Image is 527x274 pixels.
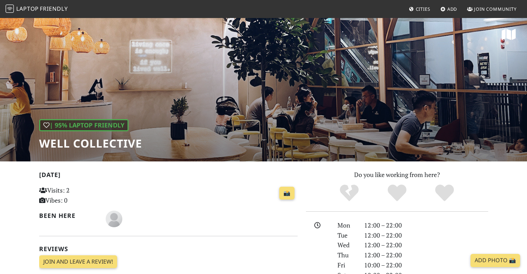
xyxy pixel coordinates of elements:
[438,3,460,15] a: Add
[333,220,360,230] div: Mon
[6,3,68,15] a: LaptopFriendly LaptopFriendly
[360,240,492,250] div: 12:00 – 22:00
[39,137,142,150] h1: Well Collective
[39,212,98,219] h2: Been here
[360,260,492,270] div: 10:00 – 22:00
[360,230,492,240] div: 12:00 – 22:00
[40,5,68,12] span: Friendly
[39,119,129,131] div: | 95% Laptop Friendly
[106,214,122,222] span: C.R
[464,3,519,15] a: Join Community
[421,184,468,203] div: Definitely!
[333,230,360,240] div: Tue
[6,5,14,13] img: LaptopFriendly
[416,6,430,12] span: Cities
[279,187,295,200] a: 📸
[471,254,520,267] a: Add Photo 📸
[360,220,492,230] div: 12:00 – 22:00
[39,171,298,181] h2: [DATE]
[333,250,360,260] div: Thu
[360,250,492,260] div: 12:00 – 22:00
[306,170,488,180] p: Do you like working from here?
[406,3,433,15] a: Cities
[447,6,457,12] span: Add
[373,184,421,203] div: Yes
[333,240,360,250] div: Wed
[325,184,373,203] div: No
[106,211,122,227] img: blank-535327c66bd565773addf3077783bbfce4b00ec00e9fd257753287c682c7fa38.png
[39,185,120,205] p: Visits: 2 Vibes: 0
[39,245,298,253] h2: Reviews
[333,260,360,270] div: Fri
[474,6,517,12] span: Join Community
[16,5,39,12] span: Laptop
[39,255,117,268] a: Join and leave a review!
